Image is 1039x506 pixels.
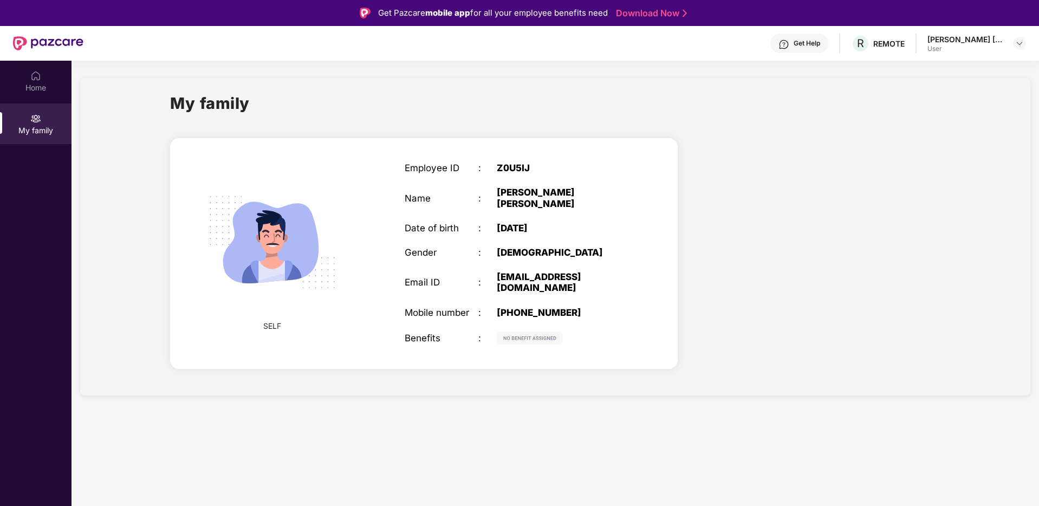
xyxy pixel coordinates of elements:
div: Employee ID [405,163,478,173]
h1: My family [170,91,250,115]
div: : [478,277,497,288]
div: REMOTE [873,38,905,49]
img: svg+xml;base64,PHN2ZyBpZD0iSG9tZSIgeG1sbnM9Imh0dHA6Ly93d3cudzMub3JnLzIwMDAvc3ZnIiB3aWR0aD0iMjAiIG... [30,70,41,81]
div: [DATE] [497,223,626,233]
div: : [478,163,497,173]
img: svg+xml;base64,PHN2ZyB4bWxucz0iaHR0cDovL3d3dy53My5vcmcvMjAwMC9zdmciIHdpZHRoPSIyMjQiIGhlaWdodD0iMT... [194,164,350,320]
img: Stroke [683,8,687,19]
img: Logo [360,8,371,18]
img: svg+xml;base64,PHN2ZyBpZD0iSGVscC0zMngzMiIgeG1sbnM9Imh0dHA6Ly93d3cudzMub3JnLzIwMDAvc3ZnIiB3aWR0aD... [778,39,789,50]
div: : [478,247,497,258]
img: svg+xml;base64,PHN2ZyB3aWR0aD0iMjAiIGhlaWdodD0iMjAiIHZpZXdCb3g9IjAgMCAyMCAyMCIgZmlsbD0ibm9uZSIgeG... [30,113,41,124]
div: Mobile number [405,307,478,318]
div: Email ID [405,277,478,288]
span: SELF [263,320,281,332]
div: : [478,223,497,233]
div: Date of birth [405,223,478,233]
div: : [478,307,497,318]
div: Z0U5IJ [497,163,626,173]
div: Get Pazcare for all your employee benefits need [378,7,608,20]
div: Benefits [405,333,478,343]
img: svg+xml;base64,PHN2ZyB4bWxucz0iaHR0cDovL3d3dy53My5vcmcvMjAwMC9zdmciIHdpZHRoPSIxMjIiIGhlaWdodD0iMj... [497,332,563,345]
div: [EMAIL_ADDRESS][DOMAIN_NAME] [497,271,626,293]
div: [PERSON_NAME] [PERSON_NAME] [497,187,626,209]
div: [PHONE_NUMBER] [497,307,626,318]
span: R [857,37,864,50]
div: : [478,193,497,204]
div: [PERSON_NAME] [PERSON_NAME] [927,34,1003,44]
img: New Pazcare Logo [13,36,83,50]
div: Get Help [794,39,820,48]
div: [DEMOGRAPHIC_DATA] [497,247,626,258]
strong: mobile app [425,8,470,18]
div: Name [405,193,478,204]
div: : [478,333,497,343]
img: svg+xml;base64,PHN2ZyBpZD0iRHJvcGRvd24tMzJ4MzIiIHhtbG5zPSJodHRwOi8vd3d3LnczLm9yZy8yMDAwL3N2ZyIgd2... [1015,39,1024,48]
a: Download Now [616,8,684,19]
div: User [927,44,1003,53]
div: Gender [405,247,478,258]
